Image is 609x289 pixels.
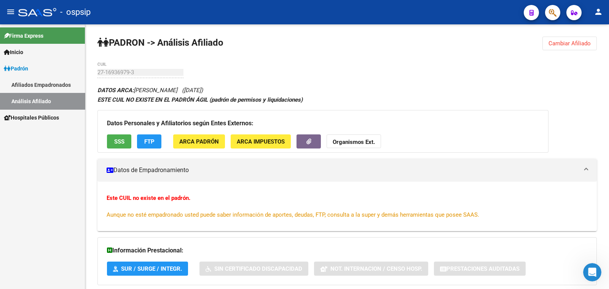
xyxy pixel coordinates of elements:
button: Organismos Ext. [327,134,381,148]
strong: ESTE CUIL NO EXISTE EN EL PADRÓN ÁGIL (padrón de permisos y liquidaciones) [97,96,303,103]
mat-icon: menu [6,7,15,16]
mat-expansion-panel-header: Datos de Empadronamiento [97,159,597,182]
button: Prestaciones Auditadas [434,262,526,276]
button: SUR / SURGE / INTEGR. [107,262,188,276]
button: Not. Internacion / Censo Hosp. [314,262,428,276]
span: Padrón [4,64,28,73]
button: Cambiar Afiliado [542,37,597,50]
span: Prestaciones Auditadas [446,265,520,272]
button: Sin Certificado Discapacidad [199,262,308,276]
span: - ospsip [60,4,91,21]
strong: PADRON -> Análisis Afiliado [97,37,223,48]
button: ARCA Padrón [173,134,225,148]
button: SSS [107,134,131,148]
span: FTP [144,138,155,145]
strong: Organismos Ext. [333,139,375,145]
span: [PERSON_NAME] [97,87,177,94]
span: ([DATE]) [182,87,203,94]
button: ARCA Impuestos [231,134,291,148]
span: SSS [114,138,124,145]
span: ARCA Impuestos [237,138,285,145]
mat-panel-title: Datos de Empadronamiento [107,166,579,174]
iframe: Intercom live chat [583,263,601,281]
strong: DATOS ARCA: [97,87,134,94]
h3: Información Prestacional: [107,245,587,256]
span: Sin Certificado Discapacidad [214,265,302,272]
span: Hospitales Públicos [4,113,59,122]
span: ARCA Padrón [179,138,219,145]
span: Not. Internacion / Censo Hosp. [330,265,422,272]
strong: Este CUIL no existe en el padrón. [107,195,190,201]
button: FTP [137,134,161,148]
span: Cambiar Afiliado [548,40,591,47]
span: Inicio [4,48,23,56]
div: Datos de Empadronamiento [97,182,597,231]
mat-icon: person [594,7,603,16]
span: Aunque no esté empadronado usted puede saber información de aportes, deudas, FTP, consulta a la s... [107,211,479,218]
span: SUR / SURGE / INTEGR. [121,265,182,272]
h3: Datos Personales y Afiliatorios según Entes Externos: [107,118,539,129]
span: Firma Express [4,32,43,40]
